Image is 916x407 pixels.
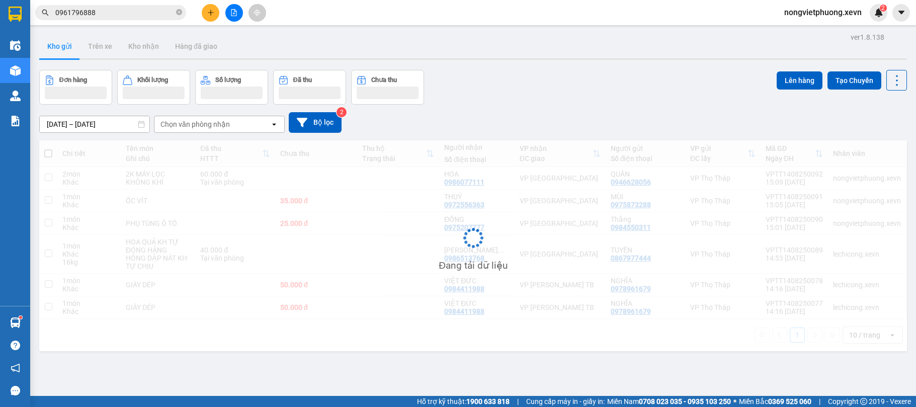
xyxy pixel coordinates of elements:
[639,397,731,405] strong: 0708 023 035 - 0935 103 250
[860,398,867,405] span: copyright
[892,4,910,22] button: caret-down
[254,9,261,16] span: aim
[293,76,312,84] div: Đã thu
[371,76,397,84] div: Chưa thu
[351,70,424,105] button: Chưa thu
[851,32,884,43] div: ver 1.8.138
[10,65,21,76] img: warehouse-icon
[10,317,21,328] img: warehouse-icon
[11,386,20,395] span: message
[881,5,885,12] span: 2
[42,9,49,16] span: search
[176,9,182,15] span: close-circle
[176,8,182,18] span: close-circle
[39,34,80,58] button: Kho gửi
[733,399,736,403] span: ⚪️
[55,7,174,18] input: Tìm tên, số ĐT hoặc mã đơn
[11,341,20,350] span: question-circle
[897,8,906,17] span: caret-down
[768,397,811,405] strong: 0369 525 060
[10,116,21,126] img: solution-icon
[777,71,822,90] button: Lên hàng
[9,7,22,22] img: logo-vxr
[466,397,510,405] strong: 1900 633 818
[10,91,21,101] img: warehouse-icon
[215,76,241,84] div: Số lượng
[526,396,605,407] span: Cung cấp máy in - giấy in:
[59,76,87,84] div: Đơn hàng
[11,363,20,373] span: notification
[137,76,168,84] div: Khối lượng
[776,6,870,19] span: nongvietphuong.xevn
[80,34,120,58] button: Trên xe
[417,396,510,407] span: Hỗ trợ kỹ thuật:
[167,34,225,58] button: Hàng đã giao
[160,119,230,129] div: Chọn văn phòng nhận
[739,396,811,407] span: Miền Bắc
[19,316,22,319] sup: 1
[439,258,508,273] div: Đang tải dữ liệu
[874,8,883,17] img: icon-new-feature
[39,70,112,105] button: Đơn hàng
[120,34,167,58] button: Kho nhận
[195,70,268,105] button: Số lượng
[230,9,237,16] span: file-add
[880,5,887,12] sup: 2
[248,4,266,22] button: aim
[270,120,278,128] svg: open
[517,396,519,407] span: |
[40,116,149,132] input: Select a date range.
[337,107,347,117] sup: 2
[202,4,219,22] button: plus
[225,4,243,22] button: file-add
[607,396,731,407] span: Miền Nam
[207,9,214,16] span: plus
[289,112,342,133] button: Bộ lọc
[10,40,21,51] img: warehouse-icon
[117,70,190,105] button: Khối lượng
[819,396,820,407] span: |
[827,71,881,90] button: Tạo Chuyến
[273,70,346,105] button: Đã thu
